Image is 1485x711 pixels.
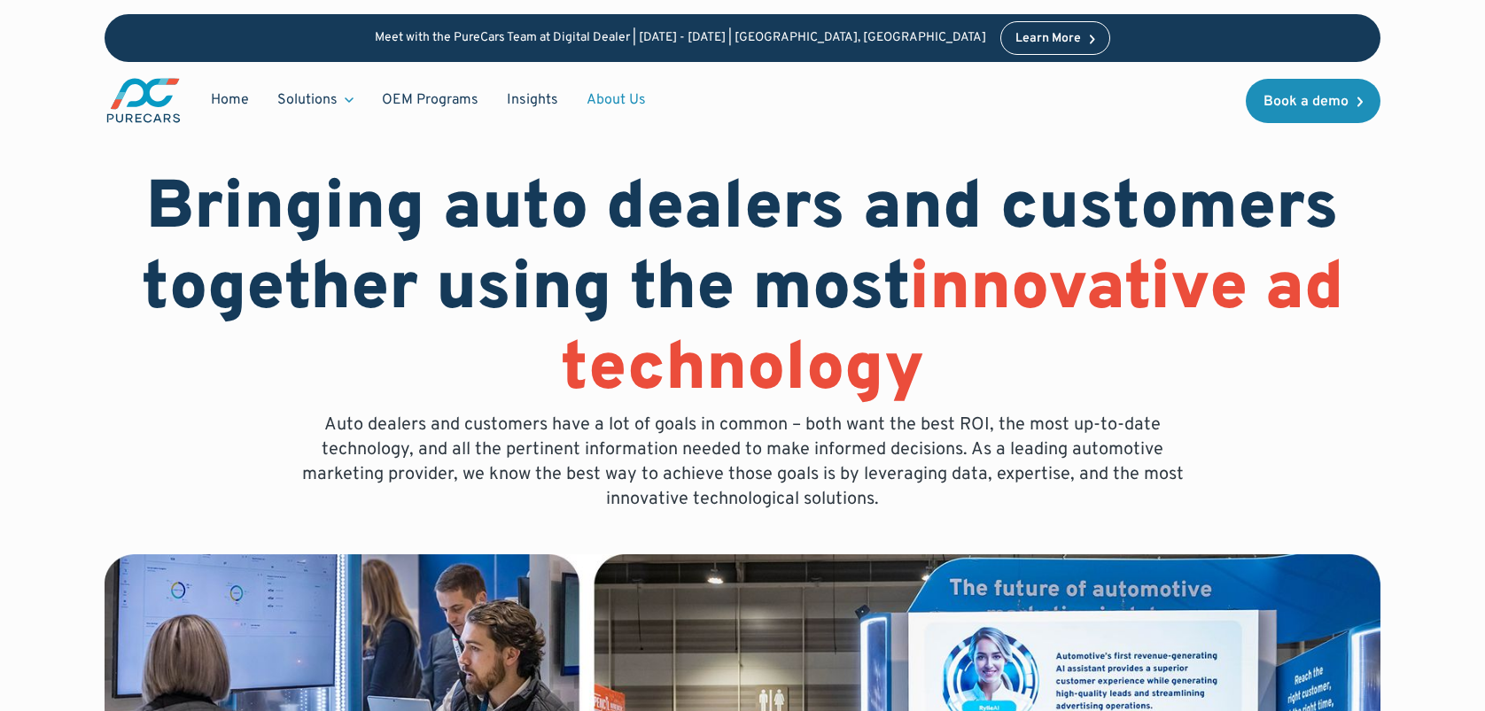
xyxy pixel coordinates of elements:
div: Solutions [263,83,368,117]
p: Auto dealers and customers have a lot of goals in common – both want the best ROI, the most up-to... [289,413,1196,512]
div: Learn More [1015,33,1081,45]
a: Book a demo [1246,79,1380,123]
div: Book a demo [1263,95,1349,109]
img: purecars logo [105,76,183,125]
div: Solutions [277,90,338,110]
a: Learn More [1000,21,1110,55]
span: innovative ad technology [561,248,1344,413]
a: Home [197,83,263,117]
h1: Bringing auto dealers and customers together using the most [105,170,1380,413]
a: Insights [493,83,572,117]
p: Meet with the PureCars Team at Digital Dealer | [DATE] - [DATE] | [GEOGRAPHIC_DATA], [GEOGRAPHIC_... [375,31,986,46]
a: main [105,76,183,125]
a: About Us [572,83,660,117]
a: OEM Programs [368,83,493,117]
